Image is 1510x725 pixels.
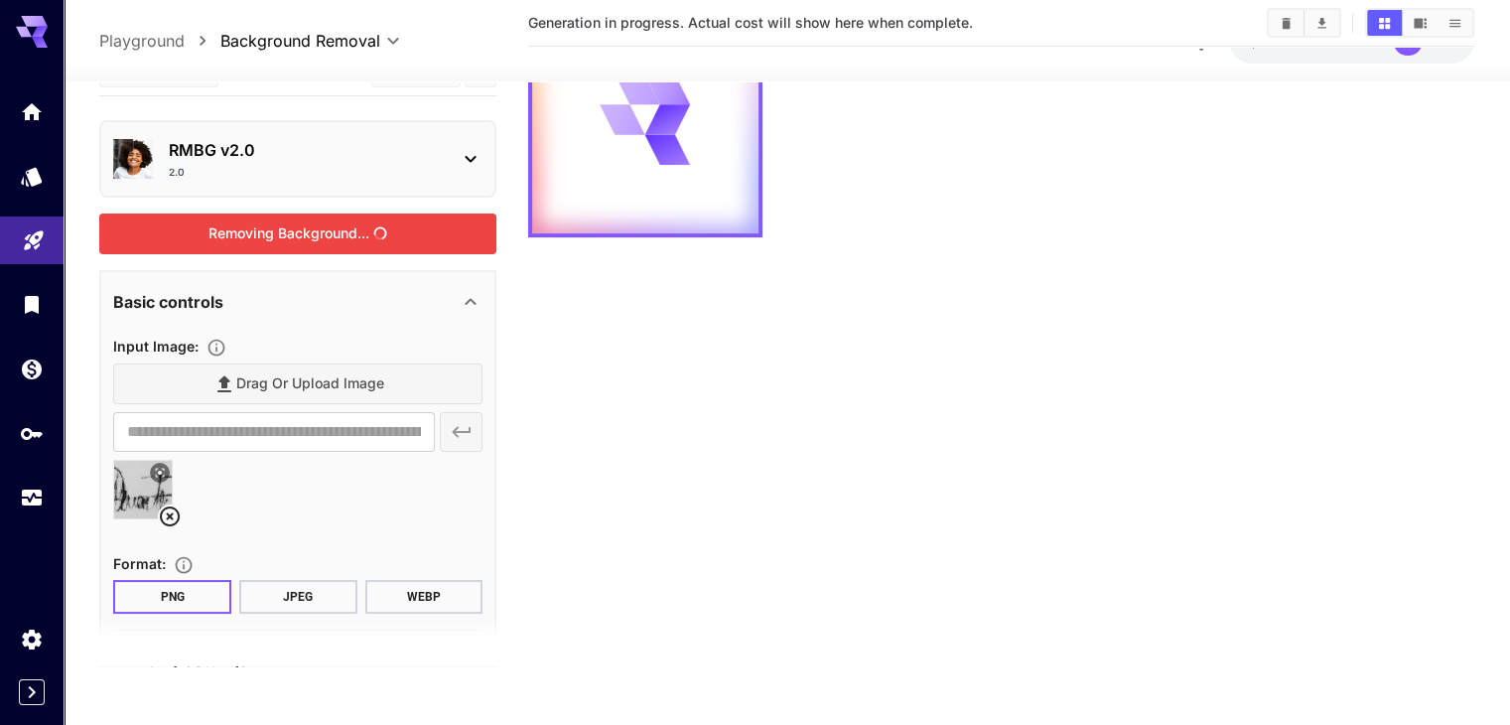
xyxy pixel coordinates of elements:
[20,292,44,317] div: Library
[365,579,483,613] button: WEBP
[113,130,482,188] div: RMBG v2.02.0
[1365,8,1474,38] div: Show media in grid viewShow media in video viewShow media in list view
[1403,10,1438,36] button: Show media in video view
[113,290,223,314] p: Basic controls
[20,486,44,510] div: Usage
[169,138,443,162] p: RMBG v2.0
[22,221,46,246] div: Playground
[113,278,482,326] div: Basic controls
[20,164,44,189] div: Models
[20,357,44,381] div: Wallet
[528,14,972,31] span: Generation in progress. Actual cost will show here when complete.
[1249,33,1307,50] span: $122.58
[1267,8,1341,38] div: Clear AllDownload All
[1367,10,1402,36] button: Show media in grid view
[1269,10,1304,36] button: Clear All
[113,579,231,613] button: PNG
[1438,10,1472,36] button: Show media in list view
[113,554,166,571] span: Format :
[239,579,357,613] button: JPEG
[99,29,220,53] nav: breadcrumb
[99,29,185,53] a: Playground
[113,338,199,355] span: Input Image :
[199,337,234,357] button: Specifies the input image to be processed.
[220,29,380,53] span: Background Removal
[19,679,45,705] button: Expand sidebar
[169,165,185,180] p: 2.0
[166,554,202,574] button: Choose the file format for the output image.
[20,99,44,124] div: Home
[1307,33,1377,50] span: credits left
[1304,10,1339,36] button: Download All
[20,421,44,446] div: API Keys
[20,627,44,652] div: Settings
